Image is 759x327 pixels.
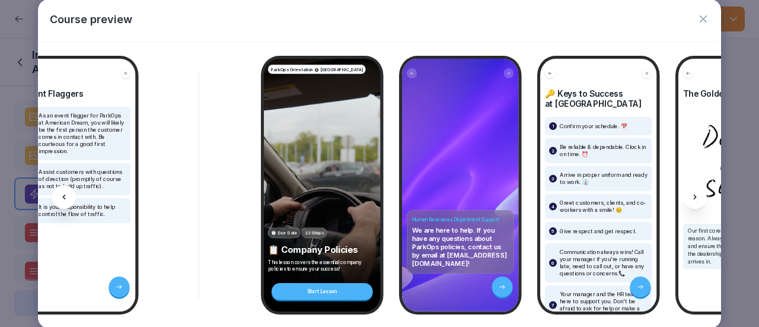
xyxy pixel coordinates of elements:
[305,230,324,236] p: 22 Steps
[268,259,377,272] p: This lesson covers the essential company policies to ensure your success!
[560,122,627,129] p: Confirm your schedule. 📅
[560,227,637,234] p: Give respect and get respect.
[39,112,127,155] p: As an event flagger for ParkOps at American Dream, you will likely be the first person the custom...
[560,249,648,277] p: Communication always wins! Call your manager if you're running late, need to call out, or have an...
[560,291,648,319] p: Your manager and the HR team are here to support you. Don't be afraid to ask for help or make a c...
[24,88,131,99] h4: Event Flaggers
[272,283,373,300] div: Start Lesson
[545,88,652,109] h4: 🔑 Keys to Success at [GEOGRAPHIC_DATA]
[560,172,648,186] p: Arrive in proper uniform and ready to work. 👔
[551,259,554,266] p: 6
[551,147,554,154] p: 2
[412,216,509,223] h4: Human Resources Department Support
[39,169,127,190] p: Assist customers with questions of direction (promptly of course as not to build up traffic).
[552,122,554,129] p: 1
[551,301,554,309] p: 7
[39,204,127,218] p: It is your responsibility to help control the flow of traffic.
[551,175,554,182] p: 3
[551,227,554,234] p: 5
[50,11,132,27] p: Course preview
[412,226,509,267] p: We are here to help. If you have any questions about ParkOps policies, contact us by email at [EM...
[271,66,363,72] p: ParkOps Orientation @ [GEOGRAPHIC_DATA]
[560,144,648,158] p: Be reliable & dependable. Clock in on time. ⏰
[560,199,648,214] p: Greet customers, clients, and co-workers with a smile! 😊
[551,203,554,210] p: 4
[278,230,298,236] p: Due Date
[268,244,377,255] p: 📋 Company Policies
